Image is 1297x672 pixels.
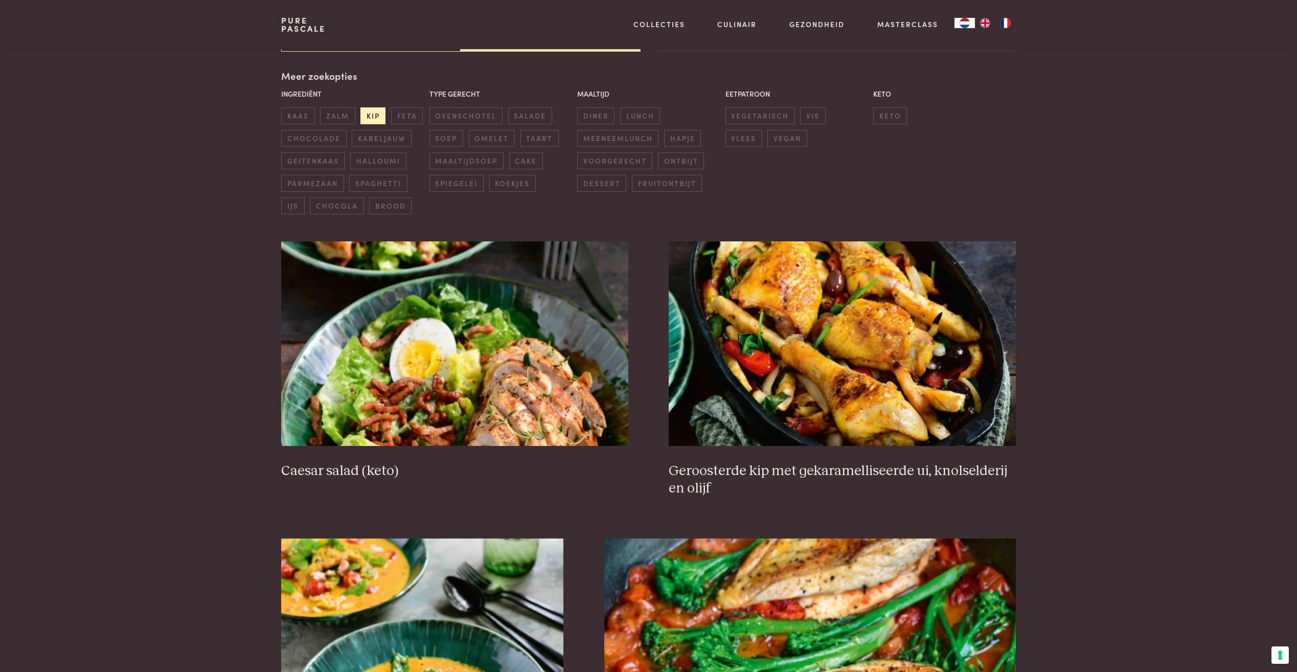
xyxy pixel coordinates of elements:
[954,18,975,28] div: Language
[725,130,762,147] span: vlees
[717,19,757,30] a: Culinair
[429,152,504,169] span: maaltijdsoep
[954,18,975,28] a: NL
[508,107,552,124] span: salade
[281,16,326,33] a: PurePascale
[350,152,406,169] span: halloumi
[429,130,463,147] span: soep
[577,175,626,192] span: dessert
[669,462,1015,498] h3: Geroosterde kip met gekaramelliseerde ui, knolselderij en olijf
[520,130,559,147] span: taart
[620,107,660,124] span: lunch
[310,197,363,214] span: chocola
[281,175,344,192] span: parmezaan
[669,241,1015,498] a: Geroosterde kip met gekaramelliseerde ui, knolselderij en olijf Geroosterde kip met gekaramellise...
[429,175,484,192] span: spiegelei
[789,19,845,30] a: Gezondheid
[281,462,628,480] h3: Caesar salad (keto)
[281,107,314,124] span: kaas
[469,130,515,147] span: omelet
[320,107,355,124] span: zalm
[873,107,907,124] span: keto
[664,130,701,147] span: hapje
[975,18,995,28] a: EN
[633,19,685,30] a: Collecties
[281,130,346,147] span: chocolade
[995,18,1016,28] a: FR
[669,241,1015,446] img: Geroosterde kip met gekaramelliseerde ui, knolselderij en olijf
[281,88,424,99] p: Ingrediënt
[577,152,652,169] span: voorgerecht
[577,107,615,124] span: diner
[281,152,345,169] span: geitenkaas
[1271,646,1289,664] button: Uw voorkeuren voor toestemming voor trackingtechnologieën
[725,88,868,99] p: Eetpatroon
[391,107,423,124] span: feta
[281,241,628,480] a: Caesar salad (keto) Caesar salad (keto)
[954,18,1016,28] aside: Language selected: Nederlands
[577,88,720,99] p: Maaltijd
[281,197,304,214] span: ijs
[725,107,795,124] span: vegetarisch
[767,130,807,147] span: vegan
[360,107,385,124] span: kip
[281,241,628,446] img: Caesar salad (keto)
[877,19,938,30] a: Masterclass
[352,130,411,147] span: kabeljauw
[975,18,1016,28] ul: Language list
[632,175,702,192] span: fruitontbijt
[429,88,572,99] p: Type gerecht
[800,107,825,124] span: vis
[577,130,658,147] span: meeneemlunch
[369,197,412,214] span: brood
[873,88,1016,99] p: Keto
[429,107,503,124] span: ovenschotel
[509,152,543,169] span: cake
[658,152,704,169] span: ontbijt
[349,175,407,192] span: spaghetti
[489,175,536,192] span: koekjes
